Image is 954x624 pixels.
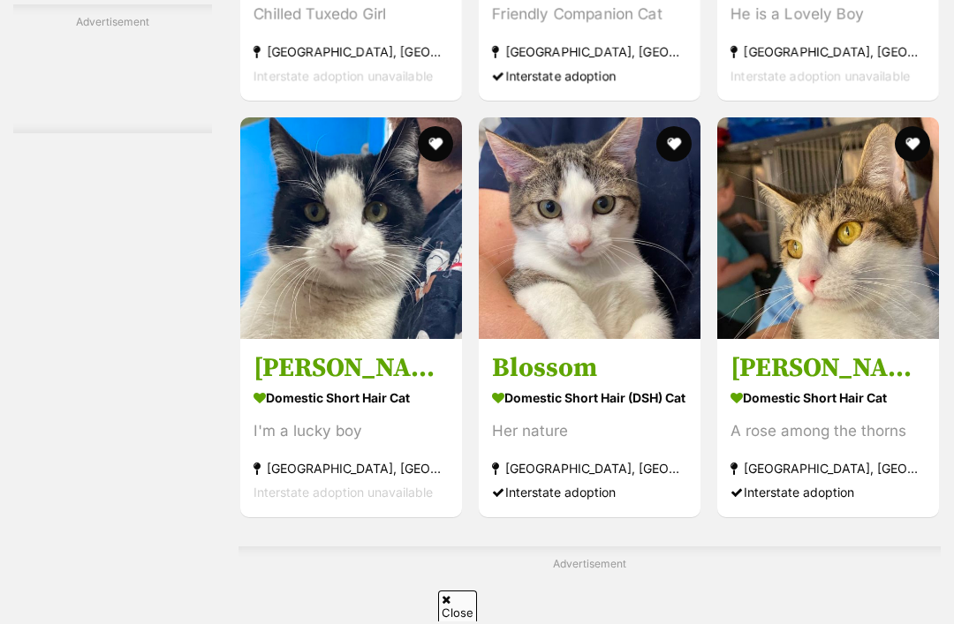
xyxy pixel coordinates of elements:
[731,40,926,64] strong: [GEOGRAPHIC_DATA], [GEOGRAPHIC_DATA]
[492,352,687,386] h3: Blossom
[254,352,449,386] h3: [PERSON_NAME]
[254,485,433,500] span: Interstate adoption unavailable
[731,420,926,444] div: A rose among the thorns
[731,352,926,386] h3: [PERSON_NAME]
[492,40,687,64] strong: [GEOGRAPHIC_DATA], [GEOGRAPHIC_DATA]
[492,3,687,26] div: Friendly Companion Cat
[479,339,700,518] a: Blossom Domestic Short Hair (DSH) Cat Her nature [GEOGRAPHIC_DATA], [GEOGRAPHIC_DATA] Interstate ...
[656,126,692,162] button: favourite
[731,68,910,83] span: Interstate adoption unavailable
[492,481,687,505] div: Interstate adoption
[240,339,462,518] a: [PERSON_NAME] Domestic Short Hair Cat I'm a lucky boy [GEOGRAPHIC_DATA], [GEOGRAPHIC_DATA] Inters...
[717,339,939,518] a: [PERSON_NAME] Domestic Short Hair Cat A rose among the thorns [GEOGRAPHIC_DATA], [GEOGRAPHIC_DATA...
[717,117,939,339] img: Stella - Domestic Short Hair Cat
[418,126,453,162] button: favourite
[254,3,449,26] div: Chilled Tuxedo Girl
[254,40,449,64] strong: [GEOGRAPHIC_DATA], [GEOGRAPHIC_DATA]
[731,386,926,411] strong: Domestic Short Hair Cat
[731,481,926,505] div: Interstate adoption
[492,420,687,444] div: Her nature
[479,117,700,339] img: Blossom - Domestic Short Hair (DSH) Cat
[492,386,687,411] strong: Domestic Short Hair (DSH) Cat
[254,420,449,444] div: I'm a lucky boy
[731,457,926,481] strong: [GEOGRAPHIC_DATA], [GEOGRAPHIC_DATA]
[254,386,449,411] strong: Domestic Short Hair Cat
[240,117,462,339] img: Frankie - Domestic Short Hair Cat
[254,68,433,83] span: Interstate adoption unavailable
[254,457,449,481] strong: [GEOGRAPHIC_DATA], [GEOGRAPHIC_DATA]
[895,126,930,162] button: favourite
[731,3,926,26] div: He is a Lovely Boy
[492,64,687,87] div: Interstate adoption
[13,4,212,133] div: Advertisement
[492,457,687,481] strong: [GEOGRAPHIC_DATA], [GEOGRAPHIC_DATA]
[438,590,477,621] span: Close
